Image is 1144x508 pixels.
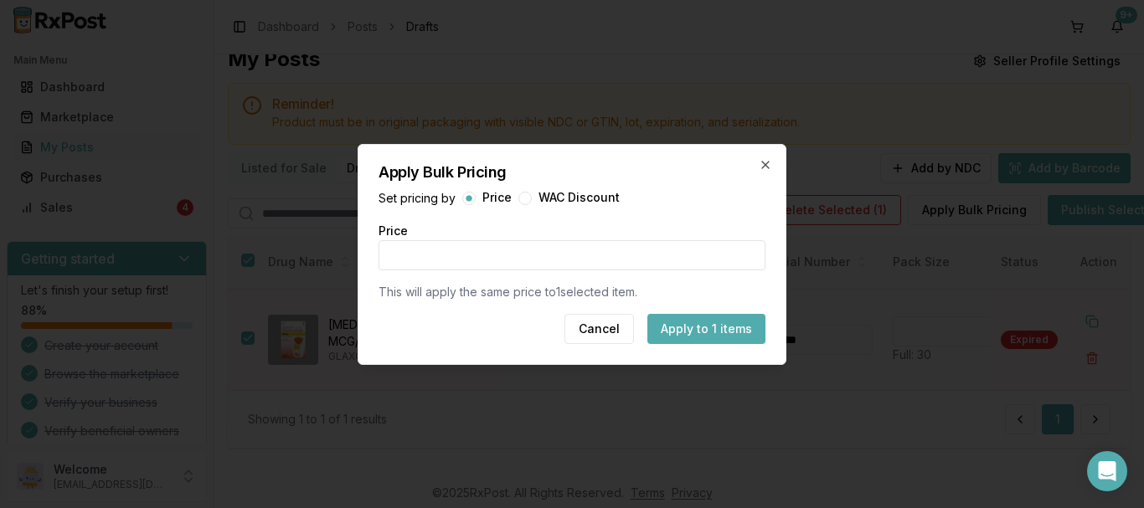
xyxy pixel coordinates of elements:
[379,190,456,207] span: Set pricing by
[647,314,765,344] button: Apply to 1 items
[564,314,634,344] button: Cancel
[379,223,408,238] label: Price
[482,192,512,205] label: Price
[379,284,765,300] p: This will apply the same price to 1 selected item .
[379,165,765,180] h2: Apply Bulk Pricing
[539,192,620,205] label: WAC Discount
